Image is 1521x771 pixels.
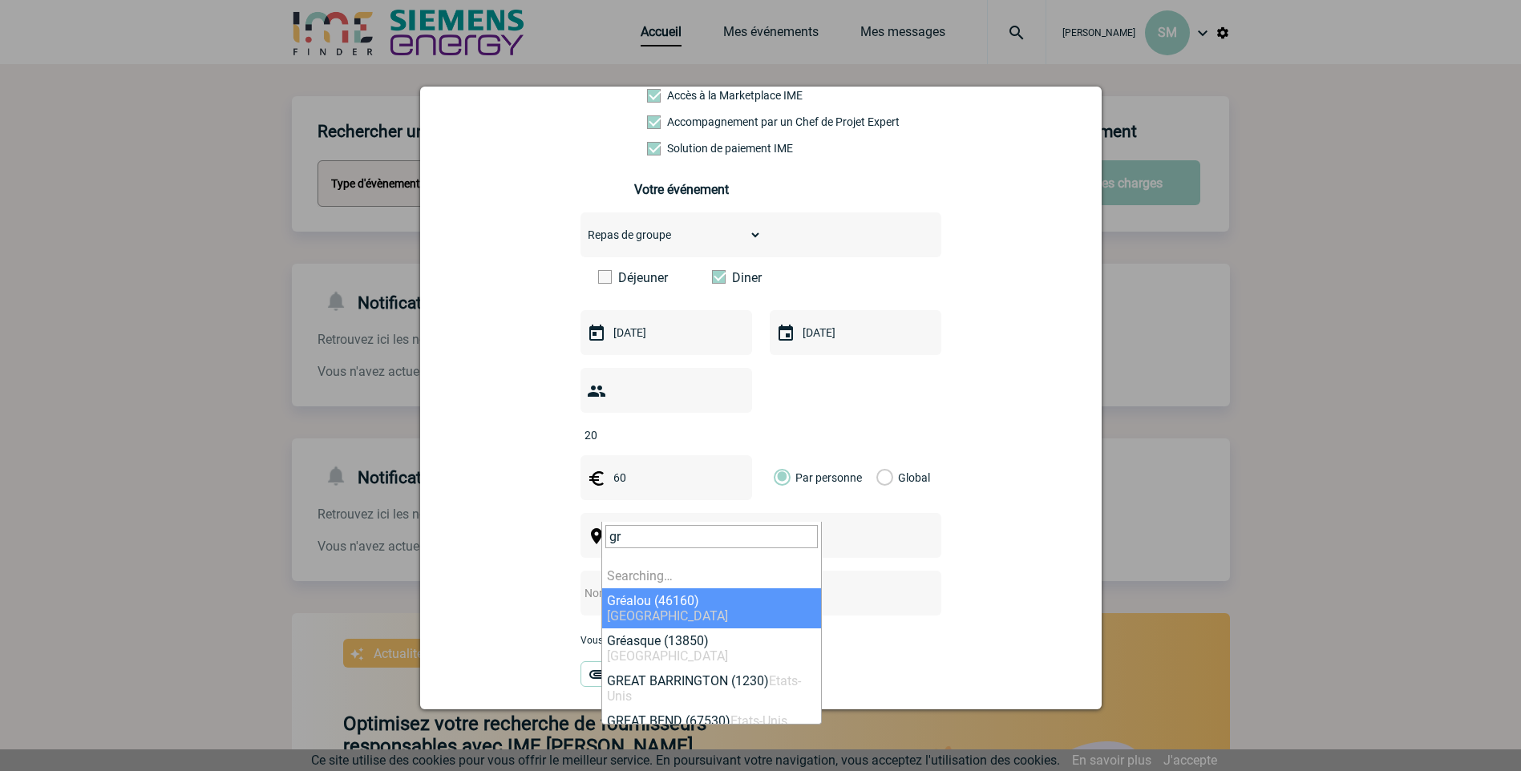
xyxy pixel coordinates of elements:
[607,608,728,624] span: [GEOGRAPHIC_DATA]
[647,115,718,128] label: Prestation payante
[580,425,731,446] input: Nombre de participants
[634,182,887,197] h3: Votre événement
[602,588,821,628] li: Gréalou (46160)
[876,455,887,500] label: Global
[602,708,821,733] li: GREAT BEND (67530)
[602,628,821,668] li: Gréasque (13850)
[609,322,720,343] input: Date de début
[602,563,821,588] li: Searching…
[598,270,690,285] label: Déjeuner
[774,455,791,500] label: Par personne
[712,270,804,285] label: Diner
[580,635,941,646] p: Vous pouvez ajouter une pièce jointe à votre demande
[607,648,728,664] span: [GEOGRAPHIC_DATA]
[607,673,801,704] span: Etats-Unis
[647,142,718,155] label: Conformité aux process achat client, Prise en charge de la facturation, Mutualisation de plusieur...
[647,89,718,102] label: Accès à la Marketplace IME
[730,713,787,729] span: Etats-Unis
[609,467,720,488] input: Budget HT
[580,583,899,603] input: Nom de l'événement
[602,668,821,708] li: GREAT BARRINGTON (1230)
[799,322,909,343] input: Date de fin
